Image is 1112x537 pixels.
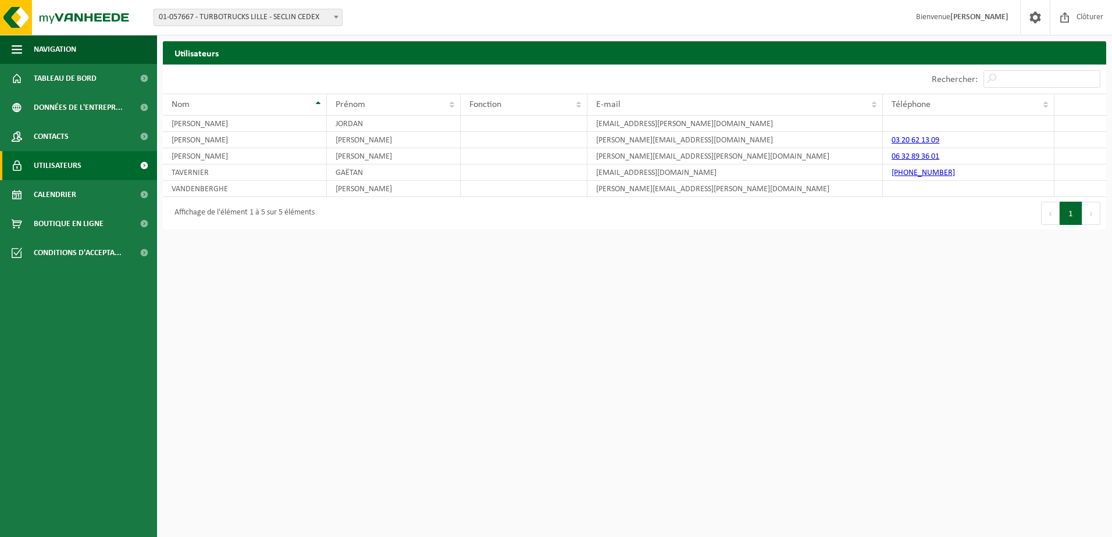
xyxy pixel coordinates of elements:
span: Fonction [469,100,501,109]
span: Utilisateurs [34,151,81,180]
td: [PERSON_NAME] [327,132,461,148]
span: Boutique en ligne [34,209,104,238]
a: 03 20 62 13 09 [892,136,939,145]
td: [PERSON_NAME] [163,132,327,148]
td: [PERSON_NAME][EMAIL_ADDRESS][PERSON_NAME][DOMAIN_NAME] [587,181,883,197]
span: Tableau de bord [34,64,97,93]
td: JORDAN [327,116,461,132]
button: 1 [1060,202,1082,225]
td: [EMAIL_ADDRESS][PERSON_NAME][DOMAIN_NAME] [587,116,883,132]
td: [PERSON_NAME][EMAIL_ADDRESS][PERSON_NAME][DOMAIN_NAME] [587,148,883,164]
span: Prénom [336,100,365,109]
span: Contacts [34,122,69,151]
td: [PERSON_NAME] [163,116,327,132]
td: TAVERNIER [163,164,327,181]
td: [PERSON_NAME] [327,148,461,164]
span: E-mail [596,100,621,109]
td: [PERSON_NAME] [163,148,327,164]
span: Nom [172,100,190,109]
h2: Utilisateurs [163,41,1106,64]
button: Next [1082,202,1100,225]
span: Données de l'entrepr... [34,93,123,122]
strong: [PERSON_NAME] [950,13,1008,22]
div: Affichage de l'élément 1 à 5 sur 5 éléments [169,203,315,224]
span: Calendrier [34,180,76,209]
button: Previous [1041,202,1060,225]
td: VANDENBERGHE [163,181,327,197]
span: Téléphone [892,100,931,109]
td: [PERSON_NAME][EMAIL_ADDRESS][DOMAIN_NAME] [587,132,883,148]
td: [EMAIL_ADDRESS][DOMAIN_NAME] [587,164,883,181]
a: [PHONE_NUMBER] [892,169,955,177]
td: [PERSON_NAME] [327,181,461,197]
a: 06 32 89 36 01 [892,152,939,161]
label: Rechercher: [932,75,978,84]
span: Navigation [34,35,76,64]
span: 01-057667 - TURBOTRUCKS LILLE - SECLIN CEDEX [154,9,342,26]
td: GAËTAN [327,164,461,181]
span: Conditions d'accepta... [34,238,122,267]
